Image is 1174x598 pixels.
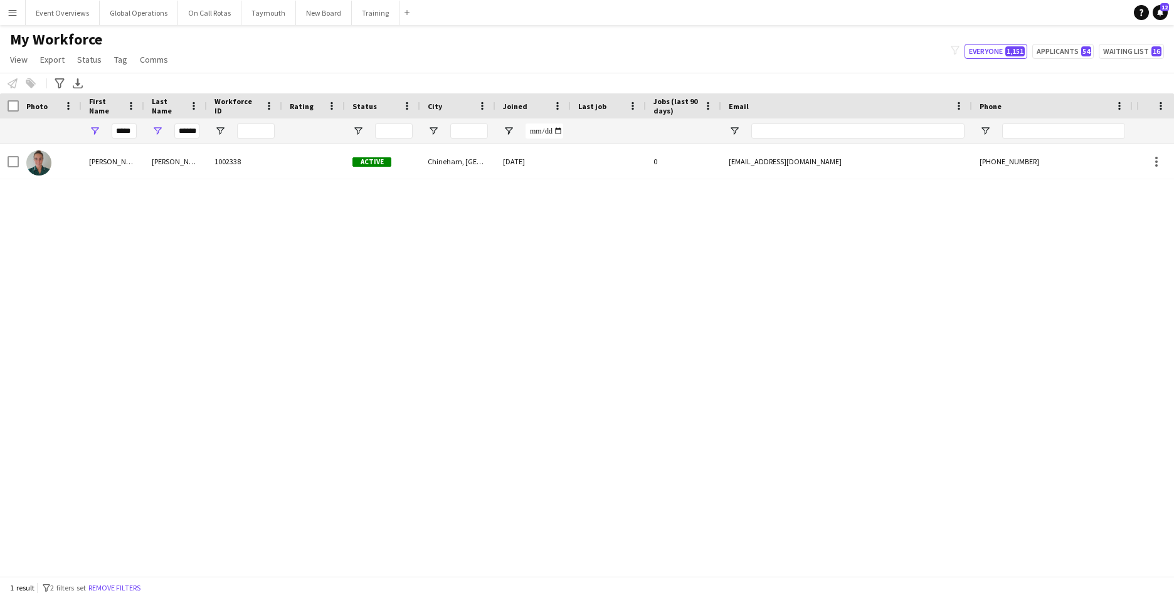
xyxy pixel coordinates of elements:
div: [DATE] [495,144,571,179]
span: Photo [26,102,48,111]
input: City Filter Input [450,123,488,139]
span: Status [352,102,377,111]
div: [EMAIL_ADDRESS][DOMAIN_NAME] [721,144,972,179]
input: Joined Filter Input [526,123,563,139]
span: Last job [578,102,606,111]
span: 54 [1081,46,1091,56]
div: [PHONE_NUMBER] [972,144,1133,179]
div: 1002338 [207,144,282,179]
span: Comms [140,54,168,65]
span: Joined [503,102,527,111]
input: Status Filter Input [375,123,413,139]
span: Workforce ID [214,97,260,115]
button: Waiting list16 [1099,44,1164,59]
a: 12 [1153,5,1168,20]
button: Open Filter Menu [214,125,226,137]
div: Chineham, [GEOGRAPHIC_DATA] [420,144,495,179]
span: Active [352,157,391,167]
div: [PERSON_NAME] [144,144,207,179]
img: Katie Harris [26,150,51,176]
a: Export [35,51,70,68]
app-action-btn: Advanced filters [52,76,67,91]
button: Remove filters [86,581,143,595]
a: Status [72,51,107,68]
button: New Board [296,1,352,25]
button: Taymouth [241,1,296,25]
button: Global Operations [100,1,178,25]
button: Training [352,1,399,25]
input: Last Name Filter Input [174,123,199,139]
button: Open Filter Menu [503,125,514,137]
span: 1,151 [1005,46,1025,56]
a: Tag [109,51,132,68]
input: Phone Filter Input [1002,123,1125,139]
input: Workforce ID Filter Input [237,123,275,139]
span: 12 [1160,3,1169,11]
span: Phone [980,102,1002,111]
span: Status [77,54,102,65]
span: City [428,102,442,111]
span: Last Name [152,97,184,115]
button: Open Filter Menu [980,125,991,137]
span: 2 filters set [50,583,86,592]
app-action-btn: Export XLSX [70,76,85,91]
a: Comms [135,51,173,68]
button: Open Filter Menu [89,125,100,137]
input: First Name Filter Input [112,123,137,139]
button: Open Filter Menu [729,125,740,137]
a: View [5,51,33,68]
button: Event Overviews [26,1,100,25]
span: Export [40,54,65,65]
span: Email [729,102,749,111]
div: 0 [646,144,721,179]
button: Everyone1,151 [965,44,1027,59]
span: Rating [290,102,314,111]
button: Open Filter Menu [152,125,163,137]
span: First Name [89,97,122,115]
button: On Call Rotas [178,1,241,25]
span: My Workforce [10,30,102,49]
span: 16 [1151,46,1161,56]
span: Tag [114,54,127,65]
span: Jobs (last 90 days) [653,97,699,115]
input: Email Filter Input [751,123,965,139]
button: Open Filter Menu [352,125,364,137]
span: View [10,54,28,65]
button: Open Filter Menu [428,125,439,137]
button: Applicants54 [1032,44,1094,59]
div: [PERSON_NAME] [82,144,144,179]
